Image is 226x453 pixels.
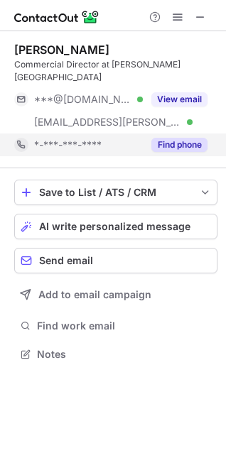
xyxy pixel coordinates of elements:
[14,9,99,26] img: ContactOut v5.3.10
[38,289,151,300] span: Add to email campaign
[39,221,190,232] span: AI write personalized message
[39,255,93,266] span: Send email
[14,248,217,273] button: Send email
[39,187,193,198] div: Save to List / ATS / CRM
[14,214,217,239] button: AI write personalized message
[151,138,208,152] button: Reveal Button
[14,43,109,57] div: [PERSON_NAME]
[151,92,208,107] button: Reveal Button
[34,116,182,129] span: [EMAIL_ADDRESS][PERSON_NAME][DOMAIN_NAME]
[14,316,217,336] button: Find work email
[14,344,217,364] button: Notes
[37,348,212,361] span: Notes
[34,93,132,106] span: ***@[DOMAIN_NAME]
[37,320,212,332] span: Find work email
[14,180,217,205] button: save-profile-one-click
[14,58,217,84] div: Commercial Director at [PERSON_NAME][GEOGRAPHIC_DATA]
[14,282,217,307] button: Add to email campaign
